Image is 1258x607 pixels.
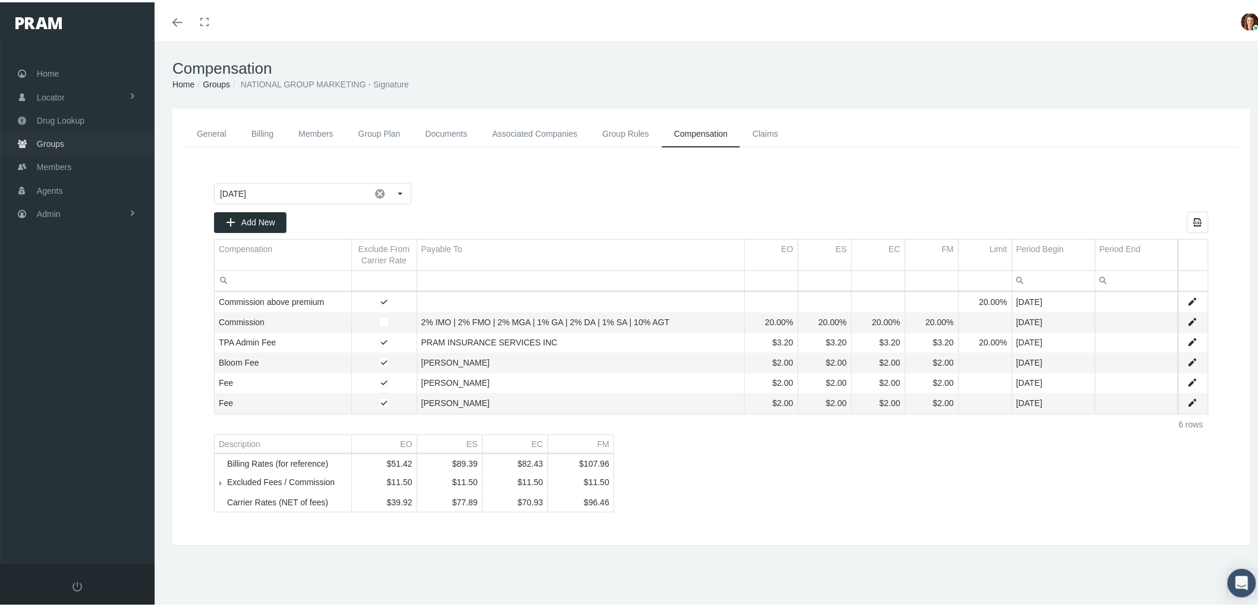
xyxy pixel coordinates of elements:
[203,77,230,87] a: Groups
[1017,241,1064,253] div: Period Begin
[215,237,351,269] td: Column Compensation
[798,351,851,371] td: $2.00
[905,371,958,391] td: $2.00
[744,351,798,371] td: $2.00
[1012,269,1095,288] input: Filter cell
[552,457,610,466] div: $107.96
[215,331,351,351] td: TPA Admin Fee
[851,237,905,269] td: Column EC
[356,457,413,466] div: $51.42
[214,432,614,510] div: Tree list
[798,310,851,331] td: 20.00%
[37,153,71,176] span: Members
[905,391,958,411] td: $2.00
[597,437,609,446] div: FM
[215,269,351,288] input: Filter cell
[480,118,590,145] a: Associated Companies
[422,495,478,505] div: $77.89
[1100,241,1141,253] div: Period End
[215,391,351,411] td: Fee
[798,237,851,269] td: Column ES
[422,457,478,466] div: $89.39
[851,391,905,411] td: $2.00
[391,181,411,202] div: Select
[1187,209,1209,231] div: Export all data to Excel
[548,433,614,451] td: Column FM
[37,130,64,153] span: Groups
[215,371,351,391] td: Fee
[1095,237,1178,269] td: Column Period End
[781,241,793,253] div: EO
[214,209,1209,231] div: Data grid toolbar
[214,210,287,231] div: Add New
[356,495,413,505] div: $39.92
[219,437,260,446] div: Description
[1179,417,1203,427] div: 6 rows
[215,290,351,310] td: Commission above premium
[889,241,900,253] div: EC
[356,475,413,485] div: $11.50
[1187,314,1198,325] a: Edit
[487,475,543,485] div: $11.50
[227,475,347,485] div: Excluded Fees / Commission
[239,118,286,145] a: Billing
[744,391,798,411] td: $2.00
[740,118,791,145] a: Claims
[1187,355,1198,366] a: Edit
[219,241,272,253] div: Compensation
[15,15,62,27] img: PRAM_20_x_78.png
[227,495,347,505] div: Carrier Rates (NET of fees)
[1012,237,1095,269] td: Column Period Begin
[798,331,851,351] td: $3.20
[905,237,958,269] td: Column FM
[905,351,958,371] td: $2.00
[836,241,847,253] div: ES
[184,118,239,145] a: General
[958,290,1012,310] td: 20.00%
[413,118,480,145] a: Documents
[1095,269,1178,289] td: Filter cell
[215,433,351,451] td: Column Description
[958,237,1012,269] td: Column Limit
[905,331,958,351] td: $3.20
[851,351,905,371] td: $2.00
[1012,310,1095,331] td: [DATE]
[172,77,194,87] a: Home
[531,437,543,446] div: EC
[942,241,954,253] div: FM
[1187,375,1198,386] a: Edit
[798,371,851,391] td: $2.00
[37,177,63,200] span: Agents
[241,215,275,225] span: Add New
[851,310,905,331] td: 20.00%
[37,84,65,106] span: Locator
[1187,294,1198,305] a: Edit
[227,457,347,466] div: Billing Rates (for reference)
[851,331,905,351] td: $3.20
[356,241,413,264] div: Exclude From Carrier Rate
[744,331,798,351] td: $3.20
[37,107,84,130] span: Drug Lookup
[37,200,61,223] span: Admin
[1012,351,1095,371] td: [DATE]
[744,237,798,269] td: Column EO
[351,237,417,269] td: Column Exclude From Carrier Rate
[215,351,351,371] td: Bloom Fee
[990,241,1008,253] div: Limit
[482,433,548,451] td: Column EC
[214,411,1209,432] div: Page Navigation
[798,391,851,411] td: $2.00
[241,77,409,87] span: NATIONAL GROUP MARKETING - Signature
[552,475,610,485] div: $11.50
[422,475,478,485] div: $11.50
[422,241,463,253] div: Payable To
[905,310,958,331] td: 20.00%
[417,391,744,411] td: [PERSON_NAME]
[1096,269,1178,288] input: Filter cell
[400,437,412,446] div: EO
[215,310,351,331] td: Commission
[487,495,543,505] div: $70.93
[744,371,798,391] td: $2.00
[1012,269,1095,289] td: Filter cell
[1228,567,1256,595] div: Open Intercom Messenger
